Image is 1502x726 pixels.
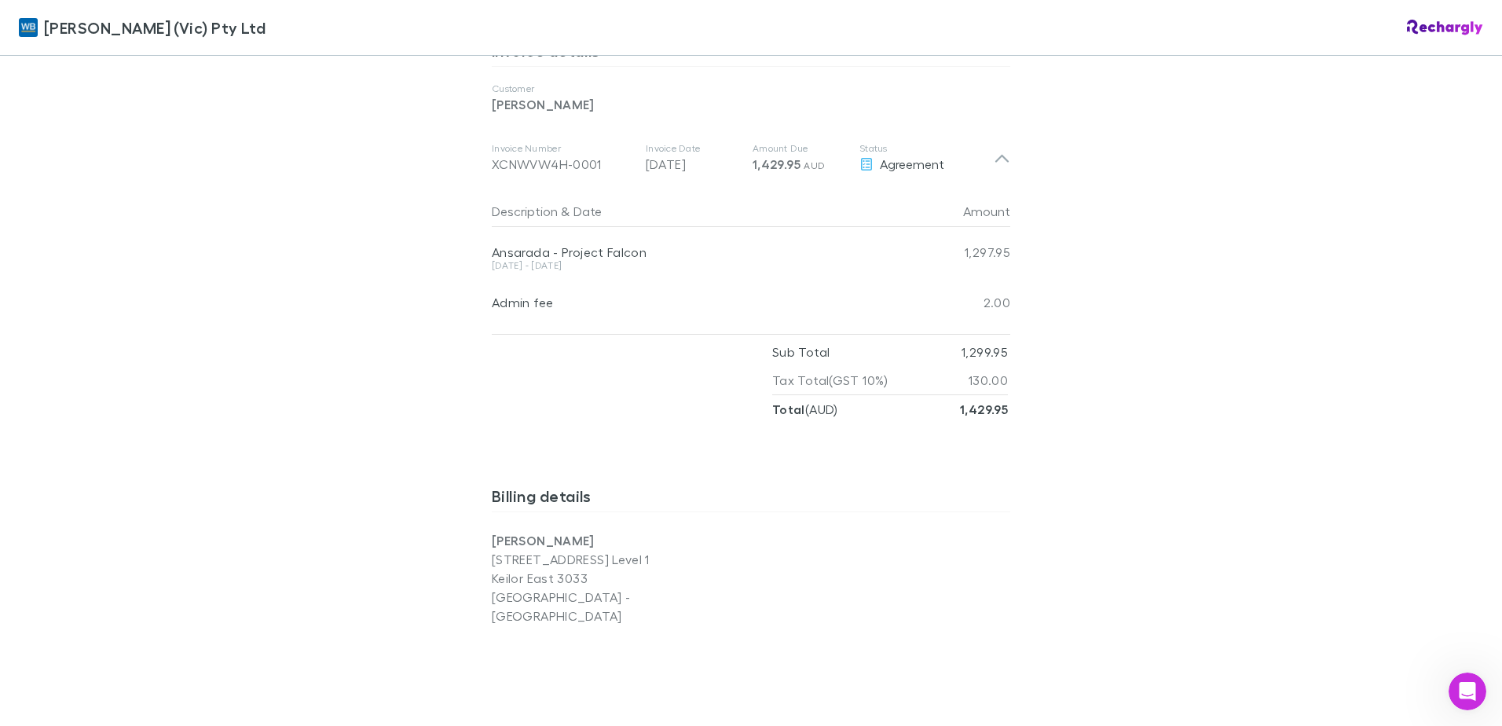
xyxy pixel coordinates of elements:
p: Sub Total [772,338,830,366]
img: William Buck (Vic) Pty Ltd's Logo [19,18,38,37]
span: 1,429.95 [753,156,800,172]
div: [DATE] - [DATE] [492,261,916,270]
p: [PERSON_NAME] [492,531,751,550]
p: 1,299.95 [962,338,1008,366]
div: Admin fee [492,295,916,310]
p: Invoice Number [492,142,633,155]
div: Ansarada - Project Falcon [492,244,916,260]
p: [DATE] [646,155,740,174]
button: Date [573,196,602,227]
span: [PERSON_NAME] (Vic) Pty Ltd [44,16,266,39]
p: Amount Due [753,142,847,155]
p: Tax Total (GST 10%) [772,366,888,394]
p: Status [859,142,994,155]
div: XCNWVW4H-0001 [492,155,633,174]
p: [GEOGRAPHIC_DATA] - [GEOGRAPHIC_DATA] [492,588,751,625]
img: Rechargly Logo [1407,20,1483,35]
strong: Total [772,401,805,417]
strong: 1,429.95 [960,401,1008,417]
span: AUD [804,159,825,171]
p: [PERSON_NAME] [492,95,1010,114]
div: Invoice NumberXCNWVW4H-0001Invoice Date[DATE]Amount Due1,429.95 AUDStatusAgreement [479,126,1023,189]
div: 1,297.95 [916,227,1010,277]
p: Invoice Date [646,142,740,155]
p: Keilor East 3033 [492,569,751,588]
span: Agreement [880,156,944,171]
p: Customer [492,82,1010,95]
p: ( AUD ) [772,395,838,423]
div: 2.00 [916,277,1010,328]
h3: Billing details [492,486,1010,511]
p: 130.00 [969,366,1008,394]
div: & [492,196,910,227]
button: Description [492,196,558,227]
p: [STREET_ADDRESS] Level 1 [492,550,751,569]
iframe: Intercom live chat [1449,673,1486,710]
